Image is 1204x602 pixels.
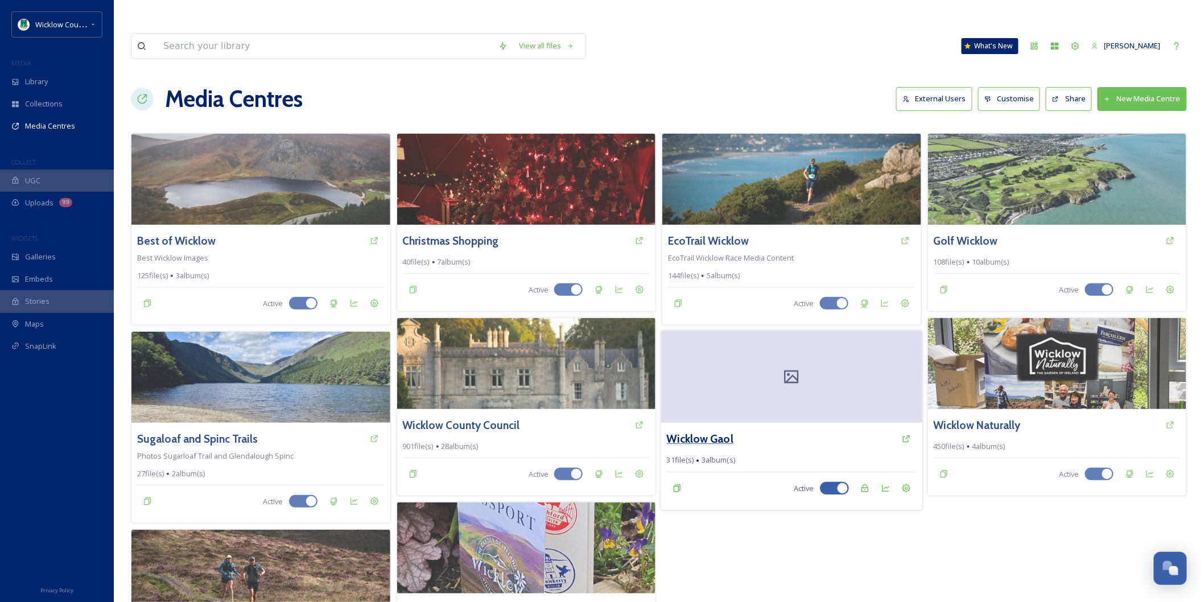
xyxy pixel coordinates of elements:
[11,234,38,242] span: WIDGETS
[25,296,50,307] span: Stories
[1154,552,1187,585] button: Open Chat
[25,175,40,186] span: UGC
[896,87,978,110] a: External Users
[137,468,164,479] span: 27 file(s)
[707,270,740,281] span: 5 album(s)
[397,502,656,593] img: 20240319_155123.jpg
[25,319,44,329] span: Maps
[529,469,549,480] span: Active
[667,431,733,447] a: Wicklow Gaol
[172,468,205,479] span: 2 album(s)
[403,233,499,249] a: Christmas Shopping
[934,233,998,249] a: Golf Wicklow
[158,34,493,59] input: Search your library
[513,35,580,57] a: View all files
[442,441,479,452] span: 28 album(s)
[962,38,1019,54] a: What's New
[25,121,75,131] span: Media Centres
[667,455,694,466] span: 31 file(s)
[1059,284,1079,295] span: Active
[1086,35,1166,57] a: [PERSON_NAME]
[176,270,209,281] span: 3 album(s)
[934,257,964,267] span: 108 file(s)
[11,59,31,67] span: MEDIA
[397,134,656,225] img: DSC_3263.jpg
[702,455,735,466] span: 3 album(s)
[934,441,964,452] span: 450 file(s)
[25,76,48,87] span: Library
[59,198,72,207] div: 99
[137,233,216,249] a: Best of Wicklow
[137,270,168,281] span: 125 file(s)
[11,158,36,166] span: COLLECT
[1098,87,1187,110] button: New Media Centre
[35,19,116,30] span: Wicklow County Council
[25,274,53,284] span: Embeds
[978,87,1041,110] button: Customise
[40,587,73,594] span: Privacy Policy
[137,451,294,461] span: Photos Sugarloaf Trail and Glendalough Spinc
[263,496,283,507] span: Active
[668,233,749,249] a: EcoTrail Wicklow
[928,318,1187,409] img: -IMG_0797.jpeg
[25,197,53,208] span: Uploads
[18,19,30,30] img: download%20(9).png
[397,318,656,409] img: EcoTrail%20Wickow%2C%20Killruddery%2C%20Bray%2C%20Co.%20Wicklow.jpg
[137,253,208,263] span: Best Wicklow Images
[263,298,283,309] span: Active
[928,134,1187,225] img: DJI_0433.JPG
[668,253,794,263] span: EcoTrail Wicklow Race Media Content
[896,87,972,110] button: External Users
[972,441,1005,452] span: 4 album(s)
[1104,40,1161,51] span: [PERSON_NAME]
[403,417,520,434] a: Wicklow County Council
[403,257,430,267] span: 40 file(s)
[40,583,73,596] a: Privacy Policy
[131,134,390,225] img: DJI_0097.jpg
[25,341,56,352] span: SnapLink
[1059,469,1079,480] span: Active
[529,284,549,295] span: Active
[137,431,258,447] a: Sugaloaf and Spinc Trails
[794,298,814,309] span: Active
[25,98,63,109] span: Collections
[438,257,471,267] span: 7 album(s)
[25,251,56,262] span: Galleries
[972,257,1009,267] span: 10 album(s)
[131,332,390,423] img: Glendalough%20upper%20lake.jpg
[165,82,303,116] h1: Media Centres
[794,483,814,494] span: Active
[1046,87,1092,110] button: Share
[403,441,434,452] span: 901 file(s)
[978,87,1046,110] a: Customise
[668,270,699,281] span: 144 file(s)
[934,417,1021,434] a: Wicklow Naturally
[662,134,921,225] img: EcoTrail%20Wickow%2C%20Bray%20Head%2C%20Co.%20Wicklow%202.jpg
